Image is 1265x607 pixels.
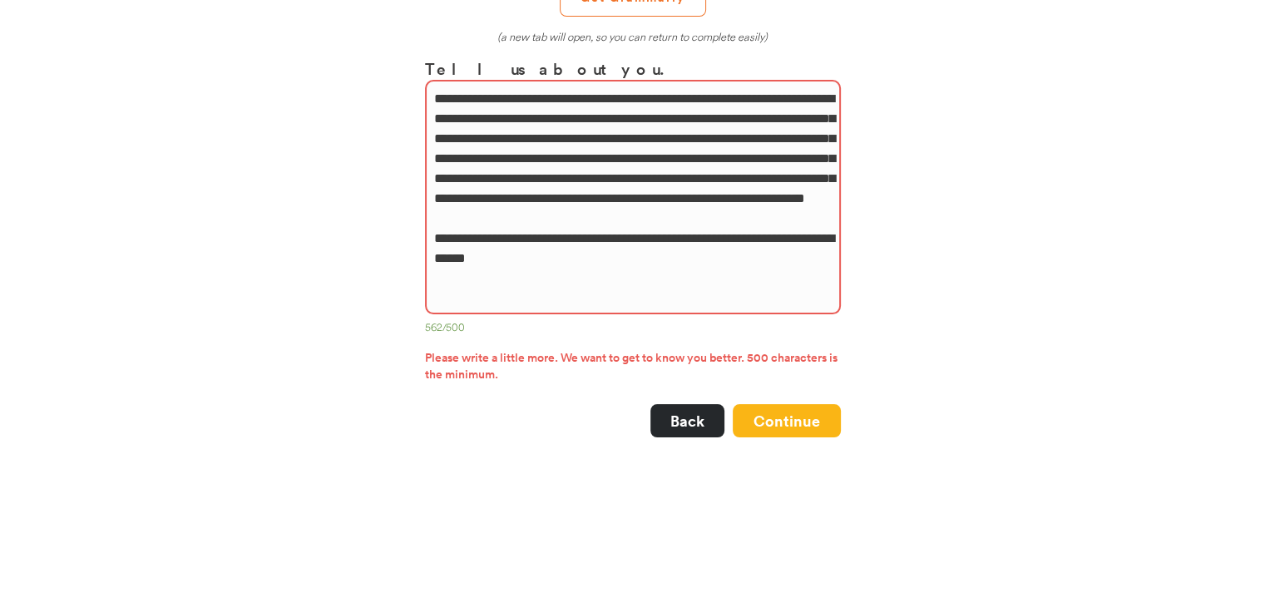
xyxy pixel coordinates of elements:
[650,404,724,437] button: Back
[425,350,841,387] div: Please write a little more. We want to get to know you better. 500 characters is the minimum.
[497,30,768,43] em: (a new tab will open, so you can return to complete easily)
[733,404,841,437] button: Continue
[425,321,841,338] div: 562/500
[425,57,841,81] h3: Tell us about you.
